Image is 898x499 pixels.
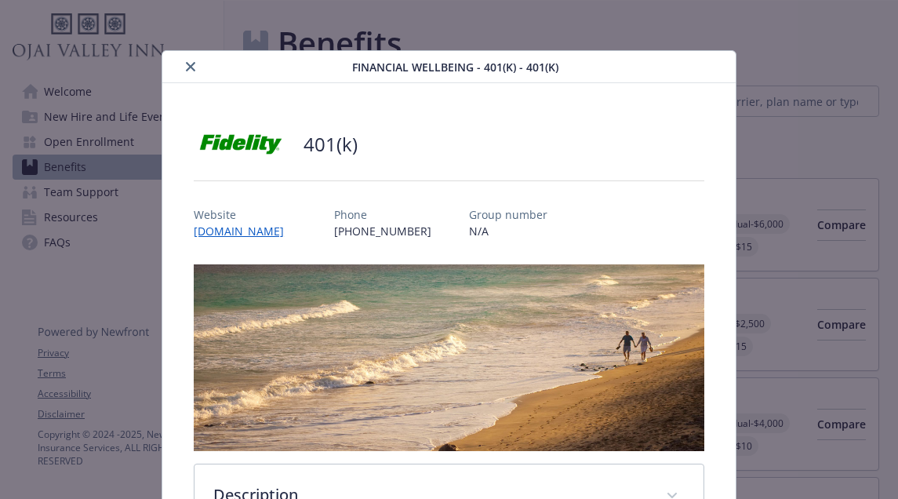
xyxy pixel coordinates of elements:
[469,223,547,239] p: N/A
[334,206,431,223] p: Phone
[334,223,431,239] p: [PHONE_NUMBER]
[194,121,288,168] img: Fidelity Investments
[194,224,296,239] a: [DOMAIN_NAME]
[194,264,704,451] img: banner
[181,57,200,76] button: close
[352,59,558,75] span: Financial Wellbeing - 401(k) - 401(k)
[304,131,358,158] h2: 401(k)
[194,206,296,223] p: Website
[469,206,547,223] p: Group number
